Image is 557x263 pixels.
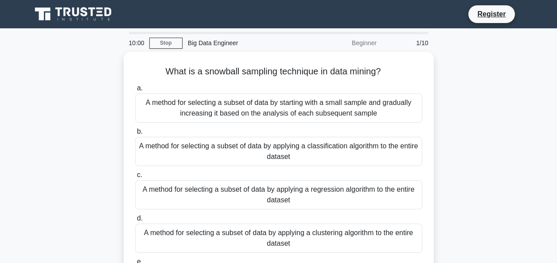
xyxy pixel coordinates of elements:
span: d. [137,214,143,222]
span: a. [137,84,143,92]
div: A method for selecting a subset of data by applying a clustering algorithm to the entire dataset [135,224,422,253]
div: A method for selecting a subset of data by applying a regression algorithm to the entire dataset [135,180,422,209]
span: b. [137,128,143,135]
a: Stop [149,38,183,49]
a: Register [472,8,511,19]
div: 10:00 [124,34,149,52]
div: A method for selecting a subset of data by starting with a small sample and gradually increasing ... [135,93,422,123]
div: Big Data Engineer [183,34,304,52]
div: 1/10 [382,34,434,52]
div: A method for selecting a subset of data by applying a classification algorithm to the entire dataset [135,137,422,166]
div: Beginner [304,34,382,52]
h5: What is a snowball sampling technique in data mining? [134,66,423,77]
span: c. [137,171,142,178]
